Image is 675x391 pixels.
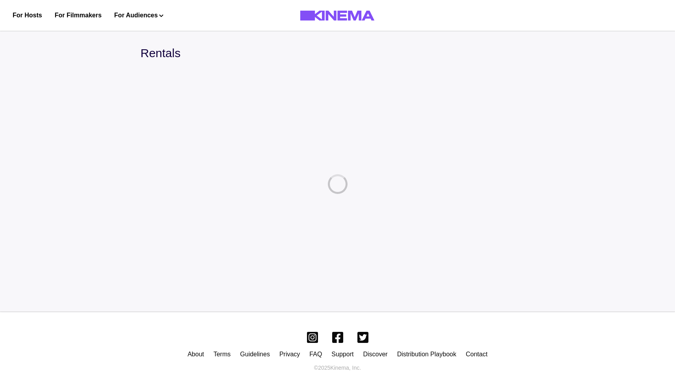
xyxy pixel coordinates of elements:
a: For Filmmakers [55,11,102,20]
button: For Audiences [114,11,164,20]
a: Terms [214,351,231,357]
a: Contact [466,351,487,357]
a: FAQ [309,351,322,357]
a: Privacy [279,351,300,357]
div: Rentals [141,44,535,62]
a: Guidelines [240,351,270,357]
a: For Hosts [13,11,42,20]
p: © 2025 Kinema, Inc. [314,364,361,372]
a: About [188,351,204,357]
a: Distribution Playbook [397,351,456,357]
a: Discover [363,351,387,357]
a: Support [331,351,353,357]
